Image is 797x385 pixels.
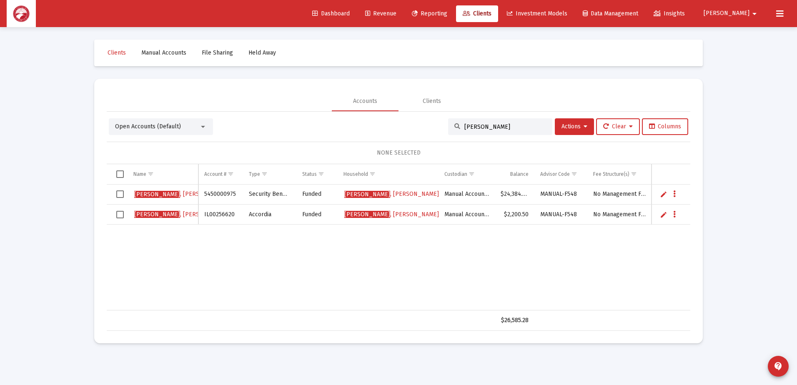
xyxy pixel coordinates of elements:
a: Edit [660,211,667,218]
a: Edit [660,190,667,198]
td: Column Type [243,164,296,184]
a: Reporting [405,5,454,22]
td: $2,200.50 [495,205,534,225]
div: Household [343,171,368,177]
td: MANUAL-F548 [534,185,588,205]
span: Manual Accounts [141,49,186,56]
span: Show filter options for column 'Status' [318,171,324,177]
a: Clients [101,45,133,61]
span: Show filter options for column 'Fee Structure(s)' [631,171,637,177]
div: Fee Structure(s) [593,171,629,177]
span: Clear [603,123,633,130]
a: [PERSON_NAME], [PERSON_NAME] [133,208,230,221]
a: Clients [456,5,498,22]
a: Insights [647,5,692,22]
a: Dashboard [306,5,356,22]
div: Select all [116,170,124,178]
div: Data grid [107,164,690,331]
td: No Management Fee [587,205,653,225]
span: Open Accounts (Default) [115,123,181,130]
td: No Management Fee [587,185,653,205]
div: Funded [302,210,332,219]
td: Column Fee Structure(s) [587,164,653,184]
div: Balance [510,171,529,177]
td: $24,384.78 [495,185,534,205]
span: Clients [108,49,126,56]
a: Held Away [242,45,283,61]
div: Accounts [353,97,377,105]
span: [PERSON_NAME] [344,191,390,198]
span: Insights [654,10,685,17]
div: Status [302,171,317,177]
div: Select row [116,211,124,218]
span: Actions [561,123,587,130]
span: Show filter options for column 'Advisor Code' [571,171,577,177]
img: Dashboard [13,5,30,22]
td: 5450000975 [198,185,243,205]
span: [PERSON_NAME] [704,10,749,17]
div: Advisor Code [540,171,570,177]
span: Data Management [583,10,638,17]
a: Revenue [358,5,403,22]
div: Select row [116,190,124,198]
span: Show filter options for column 'Custodian' [469,171,475,177]
span: Show filter options for column 'Type' [261,171,268,177]
span: Columns [649,123,681,130]
span: File Sharing [202,49,233,56]
span: [PERSON_NAME] [344,211,390,218]
td: Column Balance [495,164,534,184]
td: Manual Accounts [439,185,495,205]
td: MANUAL-F548 [534,205,588,225]
div: Name [133,171,146,177]
div: Type [249,171,260,177]
span: , [PERSON_NAME] [134,211,229,218]
span: , [PERSON_NAME] [344,211,439,218]
a: [PERSON_NAME], [PERSON_NAME] [343,208,440,221]
div: $26,585.28 [501,316,529,325]
a: File Sharing [195,45,240,61]
td: Manual Accounts [439,205,495,225]
td: IL00256620 [198,205,243,225]
div: Funded [302,190,332,198]
span: Investment Models [507,10,567,17]
div: Clients [423,97,441,105]
span: , [PERSON_NAME] [134,190,229,197]
a: Manual Accounts [135,45,193,61]
button: Clear [596,118,640,135]
td: Security Benefit [243,185,296,205]
div: Custodian [444,171,467,177]
button: Columns [642,118,688,135]
span: Dashboard [312,10,350,17]
td: Column Household [338,164,439,184]
button: [PERSON_NAME] [694,5,769,22]
span: Show filter options for column 'Name' [148,171,154,177]
span: , [PERSON_NAME] Household [344,190,469,197]
div: NONE SELECTED [113,149,684,157]
td: Column Name [128,164,198,184]
a: [PERSON_NAME], [PERSON_NAME] Household [343,188,470,200]
td: Column Advisor Code [534,164,588,184]
span: Clients [463,10,491,17]
a: [PERSON_NAME], [PERSON_NAME] [133,188,230,200]
span: Revenue [365,10,396,17]
span: Reporting [412,10,447,17]
mat-icon: arrow_drop_down [749,5,759,22]
td: Column Status [296,164,338,184]
span: Show filter options for column 'Household' [369,171,376,177]
td: Column Custodian [439,164,495,184]
span: [PERSON_NAME] [134,211,180,218]
div: Account # [204,171,226,177]
a: Investment Models [500,5,574,22]
span: [PERSON_NAME] [134,191,180,198]
td: Accordia [243,205,296,225]
span: Show filter options for column 'Account #' [228,171,234,177]
input: Search [464,123,546,130]
td: Column Account # [198,164,243,184]
mat-icon: contact_support [773,361,783,371]
span: Held Away [248,49,276,56]
a: Data Management [576,5,645,22]
button: Actions [555,118,594,135]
